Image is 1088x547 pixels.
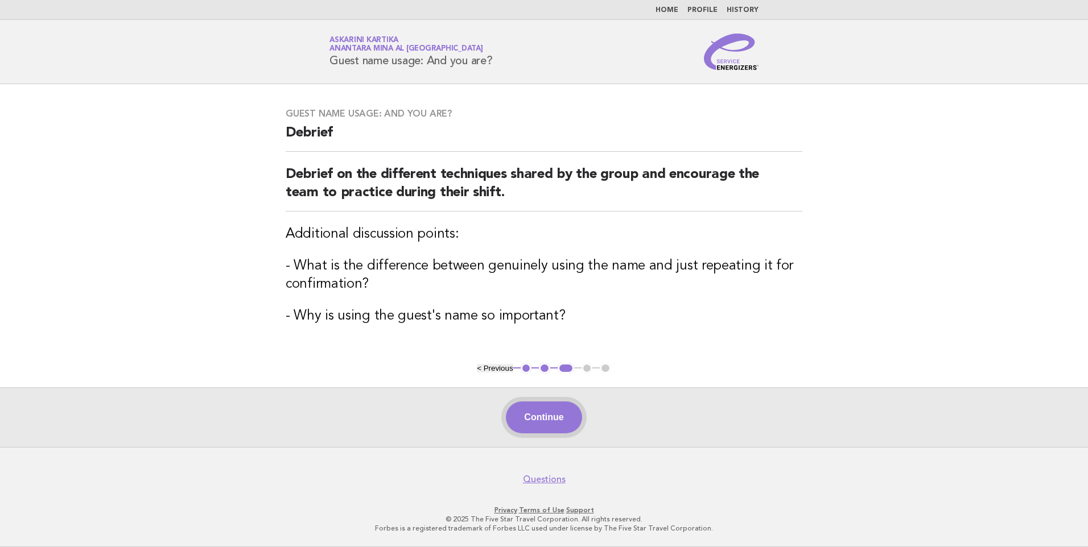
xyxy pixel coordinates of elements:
p: · · [196,505,892,515]
h3: - What is the difference between genuinely using the name and just repeating it for confirmation? [286,257,802,293]
a: Profile [687,7,718,14]
h3: Guest name usage: And you are? [286,108,802,119]
h3: Additional discussion points: [286,225,802,243]
a: Privacy [494,506,517,514]
a: Askarini KartikaAnantara Mina al [GEOGRAPHIC_DATA] [329,36,483,52]
p: Forbes is a registered trademark of Forbes LLC used under license by The Five Star Travel Corpora... [196,524,892,533]
button: 1 [521,363,532,374]
h1: Guest name usage: And you are? [329,37,493,67]
button: 3 [558,363,574,374]
a: Support [566,506,594,514]
h3: - Why is using the guest's name so important? [286,307,802,325]
h2: Debrief on the different techniques shared by the group and encourage the team to practice during... [286,165,802,212]
p: © 2025 The Five Star Travel Corporation. All rights reserved. [196,515,892,524]
h2: Debrief [286,124,802,152]
a: Home [656,7,678,14]
a: Questions [523,474,566,485]
button: 2 [539,363,550,374]
button: Continue [506,401,582,433]
img: Service Energizers [704,34,759,70]
button: < Previous [477,364,513,372]
a: Terms of Use [519,506,564,514]
a: History [727,7,759,14]
span: Anantara Mina al [GEOGRAPHIC_DATA] [329,45,483,53]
